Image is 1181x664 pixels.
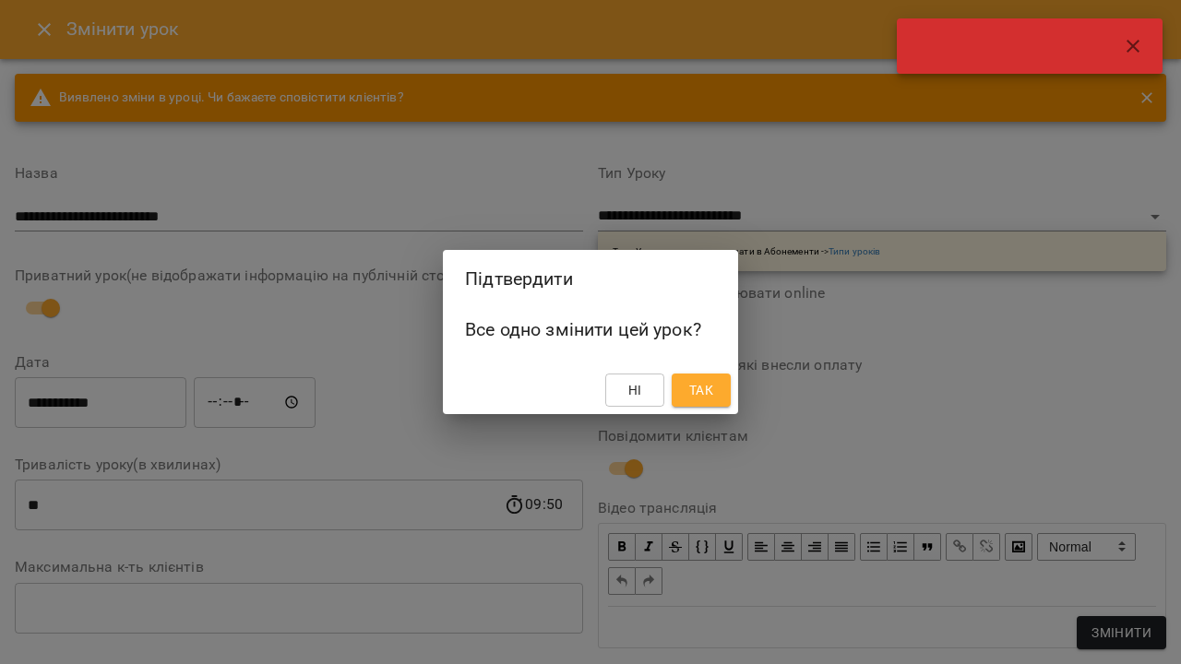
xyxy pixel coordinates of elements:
h6: Все одно змінити цей урок? [465,315,716,344]
span: Так [689,379,713,401]
span: Ні [628,379,642,401]
h2: Підтвердити [465,265,716,293]
button: Так [672,373,731,407]
button: Ні [605,373,664,407]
